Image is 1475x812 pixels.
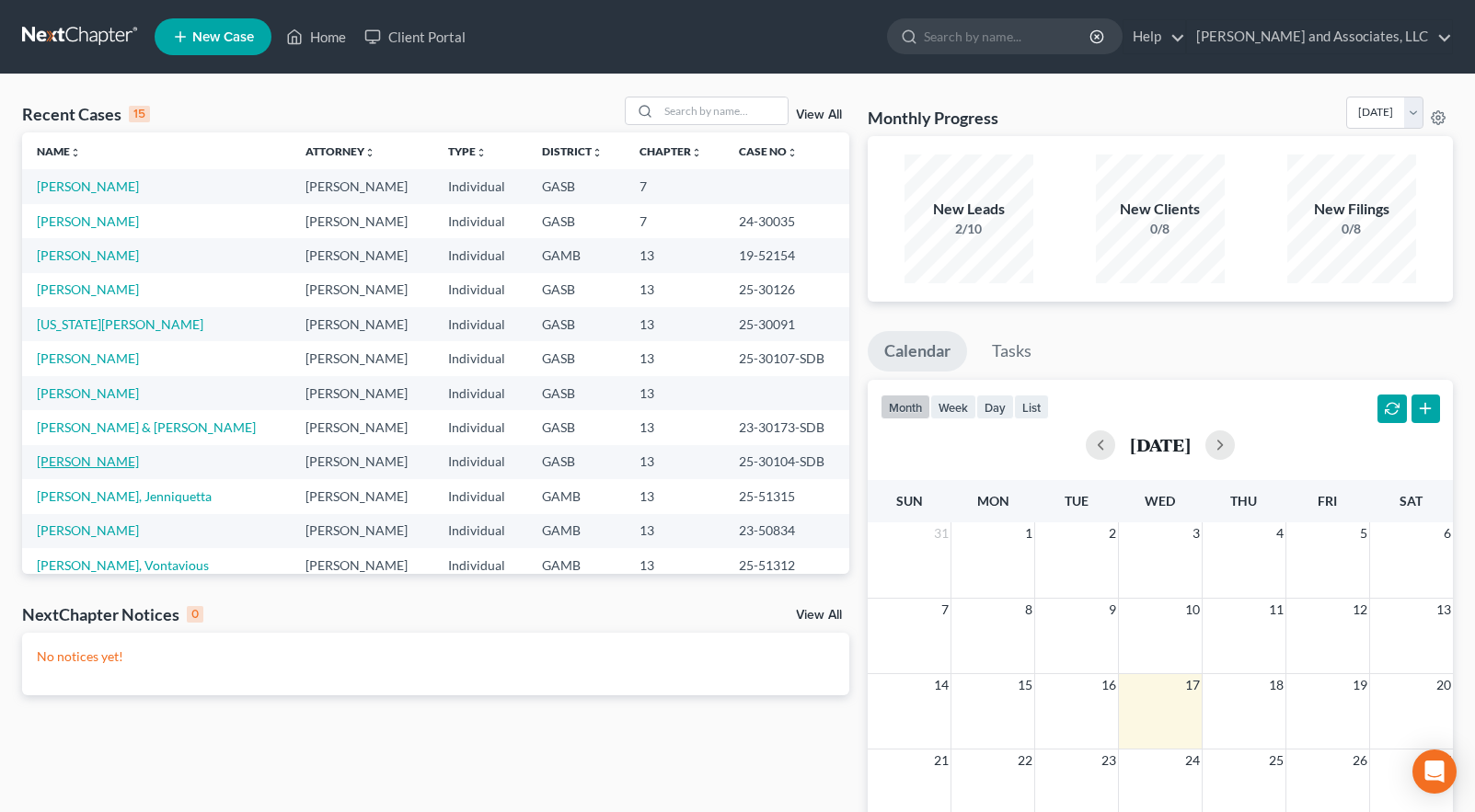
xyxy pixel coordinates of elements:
td: Individual [433,445,527,479]
i: unfold_more [691,147,702,158]
td: 7 [625,204,724,238]
span: 6 [1442,522,1453,544]
span: 22 [1016,749,1034,772]
div: Recent Cases [22,103,150,125]
td: Individual [433,410,527,444]
span: 17 [1183,674,1202,696]
td: GASB [527,410,625,444]
a: [PERSON_NAME] [37,350,139,366]
button: week [930,395,976,419]
a: View All [796,609,842,622]
span: 4 [1274,522,1285,544]
td: 24-30035 [724,204,848,238]
td: 13 [625,376,724,410]
td: 13 [625,307,724,341]
span: 19 [1351,674,1369,696]
td: [PERSON_NAME] [291,307,433,341]
a: Attorneyunfold_more [305,144,375,158]
td: 13 [625,410,724,444]
p: No notices yet! [37,647,835,666]
input: Search by name... [659,97,788,124]
span: Wed [1145,493,1175,509]
td: 13 [625,238,724,272]
a: Nameunfold_more [37,144,81,158]
div: 2/10 [905,220,1033,238]
a: Typeunfold_more [448,144,487,158]
h2: [DATE] [1130,435,1191,454]
span: 23 [1100,749,1118,772]
a: Chapterunfold_more [640,144,702,158]
td: Individual [433,341,527,375]
a: [PERSON_NAME] [37,281,139,297]
div: 0 [187,606,203,623]
td: 25-51312 [724,548,848,582]
span: Sat [1400,493,1423,509]
h3: Monthly Progress [868,107,998,129]
i: unfold_more [592,147,603,158]
span: 3 [1191,522,1202,544]
a: Home [277,20,355,53]
td: 13 [625,548,724,582]
td: GASB [527,169,625,203]
td: [PERSON_NAME] [291,376,433,410]
td: GAMB [527,548,625,582]
input: Search by name... [924,19,1092,53]
td: [PERSON_NAME] [291,445,433,479]
span: 5 [1358,522,1369,544]
a: [PERSON_NAME] [37,213,139,229]
span: 10 [1183,599,1202,621]
td: 13 [625,514,724,548]
span: 26 [1351,749,1369,772]
span: 24 [1183,749,1202,772]
td: [PERSON_NAME] [291,479,433,513]
span: Thu [1230,493,1257,509]
i: unfold_more [70,147,81,158]
i: unfold_more [787,147,798,158]
div: NextChapter Notices [22,603,203,625]
td: 13 [625,273,724,307]
span: 12 [1351,599,1369,621]
div: New Leads [905,199,1033,220]
td: 23-30173-SDB [724,410,848,444]
td: [PERSON_NAME] [291,204,433,238]
span: 21 [932,749,951,772]
span: 11 [1267,599,1285,621]
td: 25-30107-SDB [724,341,848,375]
span: 1 [1023,522,1034,544]
a: [PERSON_NAME] & [PERSON_NAME] [37,419,256,435]
div: New Clients [1096,199,1225,220]
td: [PERSON_NAME] [291,341,433,375]
span: 7 [939,599,951,621]
button: day [976,395,1014,419]
div: 0/8 [1287,220,1416,238]
span: 31 [932,522,951,544]
td: [PERSON_NAME] [291,548,433,582]
td: 25-51315 [724,479,848,513]
td: GASB [527,341,625,375]
td: 7 [625,169,724,203]
div: 15 [129,106,150,122]
td: 13 [625,479,724,513]
span: 16 [1100,674,1118,696]
td: 13 [625,445,724,479]
td: GAMB [527,479,625,513]
div: 0/8 [1096,220,1225,238]
a: [PERSON_NAME], Jenniquetta [37,488,212,504]
span: 25 [1267,749,1285,772]
td: 25-30091 [724,307,848,341]
a: Case Nounfold_more [739,144,798,158]
td: [PERSON_NAME] [291,169,433,203]
span: 8 [1023,599,1034,621]
td: GASB [527,307,625,341]
td: 13 [625,341,724,375]
a: [PERSON_NAME] and Associates, LLC [1187,20,1452,53]
button: month [881,395,930,419]
td: 25-30126 [724,273,848,307]
a: [US_STATE][PERSON_NAME] [37,316,203,332]
a: Calendar [868,331,967,372]
td: GASB [527,204,625,238]
span: Mon [977,493,1009,509]
td: GASB [527,273,625,307]
div: Open Intercom Messenger [1412,749,1457,794]
button: list [1014,395,1049,419]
